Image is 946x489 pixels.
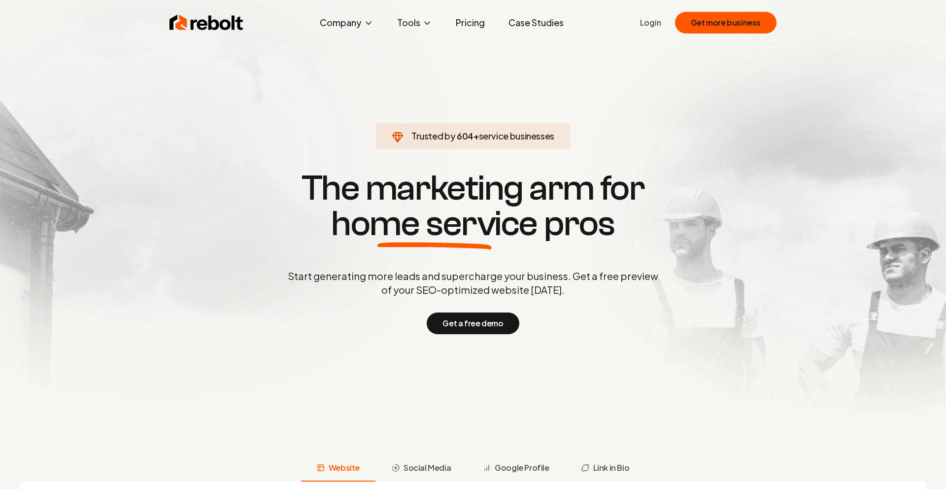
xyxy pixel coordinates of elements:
[169,13,243,33] img: Rebolt Logo
[479,130,555,141] span: service businesses
[501,13,572,33] a: Case Studies
[640,17,661,29] a: Login
[593,462,630,474] span: Link in Bio
[495,462,549,474] span: Google Profile
[448,13,493,33] a: Pricing
[457,129,473,143] span: 604
[331,206,538,242] span: home service
[473,130,479,141] span: +
[467,456,565,482] button: Google Profile
[675,12,777,34] button: Get more business
[286,269,660,297] p: Start generating more leads and supercharge your business. Get a free preview of your SEO-optimiz...
[329,462,360,474] span: Website
[389,13,440,33] button: Tools
[411,130,455,141] span: Trusted by
[565,456,645,482] button: Link in Bio
[236,171,709,242] h1: The marketing arm for pros
[375,456,467,482] button: Social Media
[427,313,519,334] button: Get a free demo
[404,462,451,474] span: Social Media
[312,13,381,33] button: Company
[301,456,375,482] button: Website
